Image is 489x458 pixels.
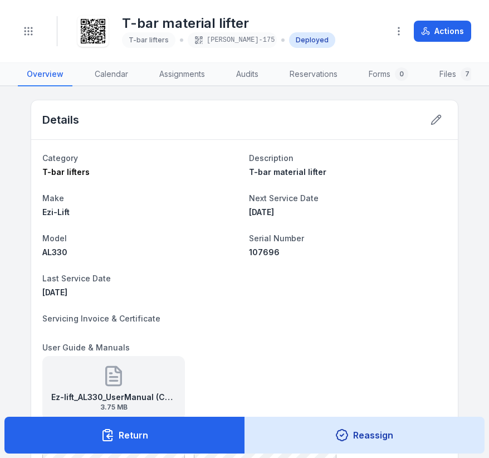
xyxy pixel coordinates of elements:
[461,67,474,81] div: 7
[395,67,408,81] div: 0
[42,193,64,203] span: Make
[249,207,274,217] span: [DATE]
[150,63,214,86] a: Assignments
[42,233,67,243] span: Model
[249,153,294,163] span: Description
[86,63,137,86] a: Calendar
[42,153,78,163] span: Category
[431,63,483,86] a: Files7
[4,417,245,454] button: Return
[249,167,326,177] span: T-bar material lifter
[249,207,274,217] time: 26/08/2025, 12:00:00 am
[18,21,39,42] button: Toggle navigation
[227,63,267,86] a: Audits
[51,403,176,412] span: 3.75 MB
[249,247,280,257] span: 107696
[249,193,319,203] span: Next Service Date
[414,21,471,42] button: Actions
[289,32,335,48] div: Deployed
[42,314,160,323] span: Servicing Invoice & Certificate
[42,247,67,257] span: AL330
[249,233,304,243] span: Serial Number
[42,343,130,352] span: User Guide & Manuals
[281,63,346,86] a: Reservations
[129,36,169,44] span: T-bar lifters
[42,288,67,297] span: [DATE]
[122,14,335,32] h1: T-bar material lifter
[360,63,417,86] a: Forms0
[42,112,79,128] h2: Details
[42,167,90,177] span: T-bar lifters
[42,288,67,297] time: 26/08/2024, 12:00:00 am
[42,207,70,217] span: Ezi-Lift
[42,274,111,283] span: Last Service Date
[51,392,176,403] strong: Ez-lift_AL330_UserManual (Current) (1)
[245,417,485,454] button: Reassign
[18,63,72,86] a: Overview
[188,32,277,48] div: [PERSON_NAME]-175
